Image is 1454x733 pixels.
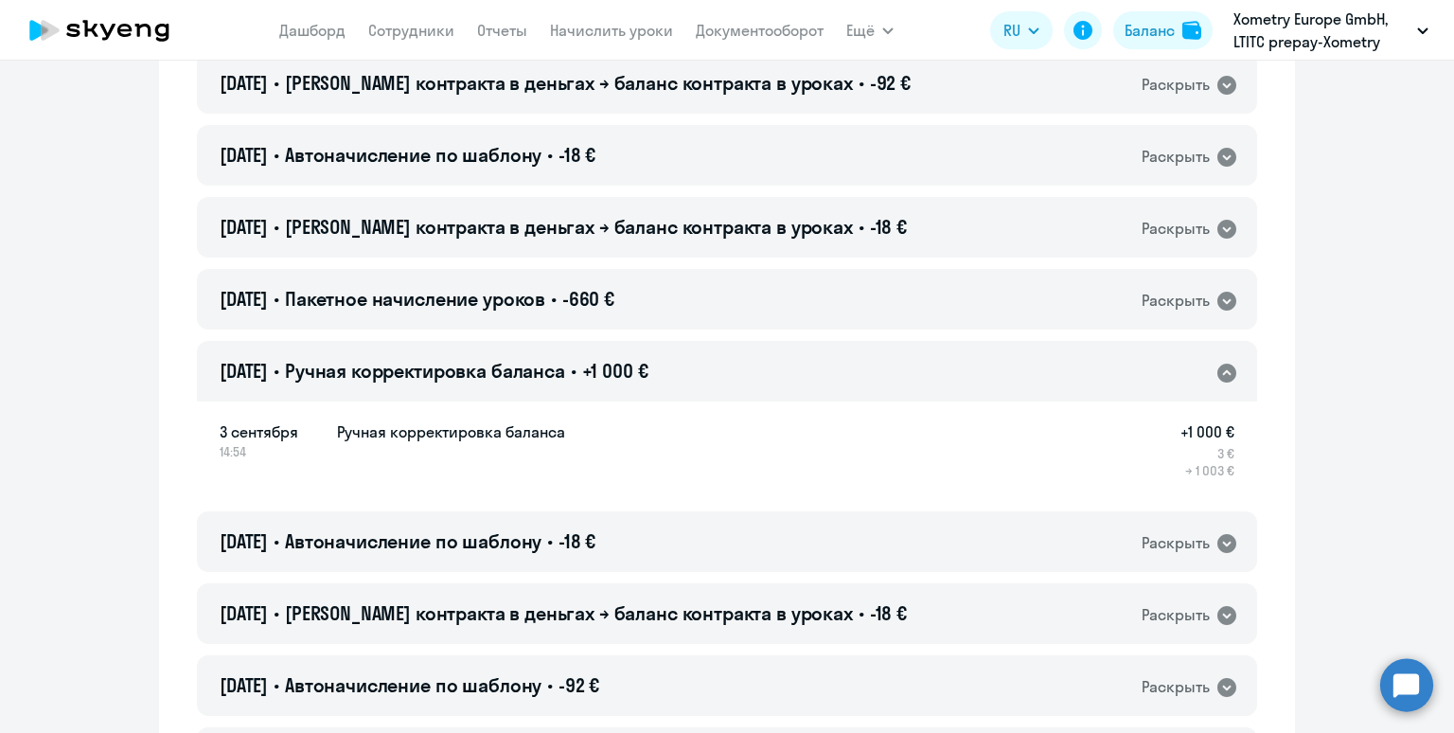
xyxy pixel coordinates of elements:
[859,601,864,625] span: •
[368,21,454,40] a: Сотрудники
[859,71,864,95] span: •
[1233,8,1410,53] p: Xometry Europe GmbH, LTITC prepay-Xometry Europe GmbH_Основной
[1142,603,1210,627] div: Раскрыть
[582,359,648,383] span: +1 000 €
[220,673,268,697] span: [DATE]
[562,287,614,311] span: -660 €
[1142,675,1210,699] div: Раскрыть
[559,673,599,697] span: -92 €
[547,529,553,553] span: •
[285,143,541,167] span: Автоначисление по шаблону
[870,71,911,95] span: -92 €
[274,287,279,311] span: •
[559,529,595,553] span: -18 €
[1142,73,1210,97] div: Раскрыть
[559,143,595,167] span: -18 €
[1180,462,1234,479] p: → 1 003 €
[220,215,268,239] span: [DATE]
[1113,11,1213,49] button: Балансbalance
[220,529,268,553] span: [DATE]
[571,359,576,383] span: •
[1003,19,1020,42] span: RU
[285,529,541,553] span: Автоначисление по шаблону
[1142,145,1210,169] div: Раскрыть
[870,601,907,625] span: -18 €
[220,359,268,383] span: [DATE]
[1224,8,1438,53] button: Xometry Europe GmbH, LTITC prepay-Xometry Europe GmbH_Основной
[285,359,565,383] span: Ручная корректировка баланса
[696,21,824,40] a: Документооборот
[1142,217,1210,241] div: Раскрыть
[550,21,673,40] a: Начислить уроки
[990,11,1053,49] button: RU
[285,215,853,239] span: [PERSON_NAME] контракта в деньгах → баланс контракта в уроках
[1180,445,1234,462] p: 3 €
[477,21,527,40] a: Отчеты
[274,673,279,697] span: •
[274,529,279,553] span: •
[285,287,545,311] span: Пакетное начисление уроков
[274,601,279,625] span: •
[1125,19,1175,42] div: Баланс
[285,601,853,625] span: [PERSON_NAME] контракта в деньгах → баланс контракта в уроках
[274,143,279,167] span: •
[870,215,907,239] span: -18 €
[1182,21,1201,40] img: balance
[220,601,268,625] span: [DATE]
[846,11,894,49] button: Ещё
[285,673,541,697] span: Автоначисление по шаблону
[220,143,268,167] span: [DATE]
[547,673,553,697] span: •
[1142,289,1210,313] div: Раскрыть
[551,287,557,311] span: •
[337,420,565,443] h5: Ручная корректировка баланса
[1180,420,1234,443] h5: +1 000 €
[220,71,268,95] span: [DATE]
[1142,531,1210,555] div: Раскрыть
[220,443,322,460] span: 14:54
[220,420,322,443] span: 3 сентября
[220,287,268,311] span: [DATE]
[274,359,279,383] span: •
[859,215,864,239] span: •
[846,19,875,42] span: Ещё
[274,71,279,95] span: •
[285,71,853,95] span: [PERSON_NAME] контракта в деньгах → баланс контракта в уроках
[547,143,553,167] span: •
[274,215,279,239] span: •
[279,21,346,40] a: Дашборд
